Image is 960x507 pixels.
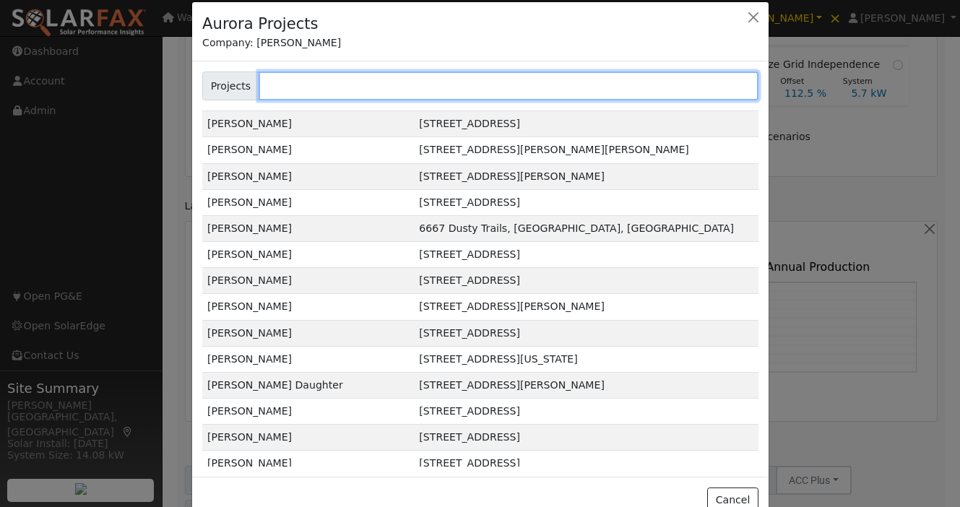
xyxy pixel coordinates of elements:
[414,163,758,189] td: [STREET_ADDRESS][PERSON_NAME]
[414,425,758,451] td: [STREET_ADDRESS]
[414,399,758,425] td: [STREET_ADDRESS]
[202,372,414,398] td: [PERSON_NAME] Daughter
[202,399,414,425] td: [PERSON_NAME]
[414,346,758,372] td: [STREET_ADDRESS][US_STATE]
[202,320,414,346] td: [PERSON_NAME]
[202,35,758,51] div: Company: [PERSON_NAME]
[414,111,758,137] td: [STREET_ADDRESS]
[202,189,414,215] td: [PERSON_NAME]
[202,451,414,477] td: [PERSON_NAME]
[202,12,319,35] h4: Aurora Projects
[202,163,414,189] td: [PERSON_NAME]
[202,137,414,163] td: [PERSON_NAME]
[202,346,414,372] td: [PERSON_NAME]
[414,372,758,398] td: [STREET_ADDRESS][PERSON_NAME]
[202,425,414,451] td: [PERSON_NAME]
[202,268,414,294] td: [PERSON_NAME]
[414,189,758,215] td: [STREET_ADDRESS]
[202,242,414,268] td: [PERSON_NAME]
[414,294,758,320] td: [STREET_ADDRESS][PERSON_NAME]
[414,320,758,346] td: [STREET_ADDRESS]
[414,215,758,241] td: 6667 Dusty Trails, [GEOGRAPHIC_DATA], [GEOGRAPHIC_DATA]
[414,451,758,477] td: [STREET_ADDRESS]
[202,71,259,100] span: Projects
[202,215,414,241] td: [PERSON_NAME]
[202,294,414,320] td: [PERSON_NAME]
[202,111,414,137] td: [PERSON_NAME]
[414,137,758,163] td: [STREET_ADDRESS][PERSON_NAME][PERSON_NAME]
[414,242,758,268] td: [STREET_ADDRESS]
[414,268,758,294] td: [STREET_ADDRESS]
